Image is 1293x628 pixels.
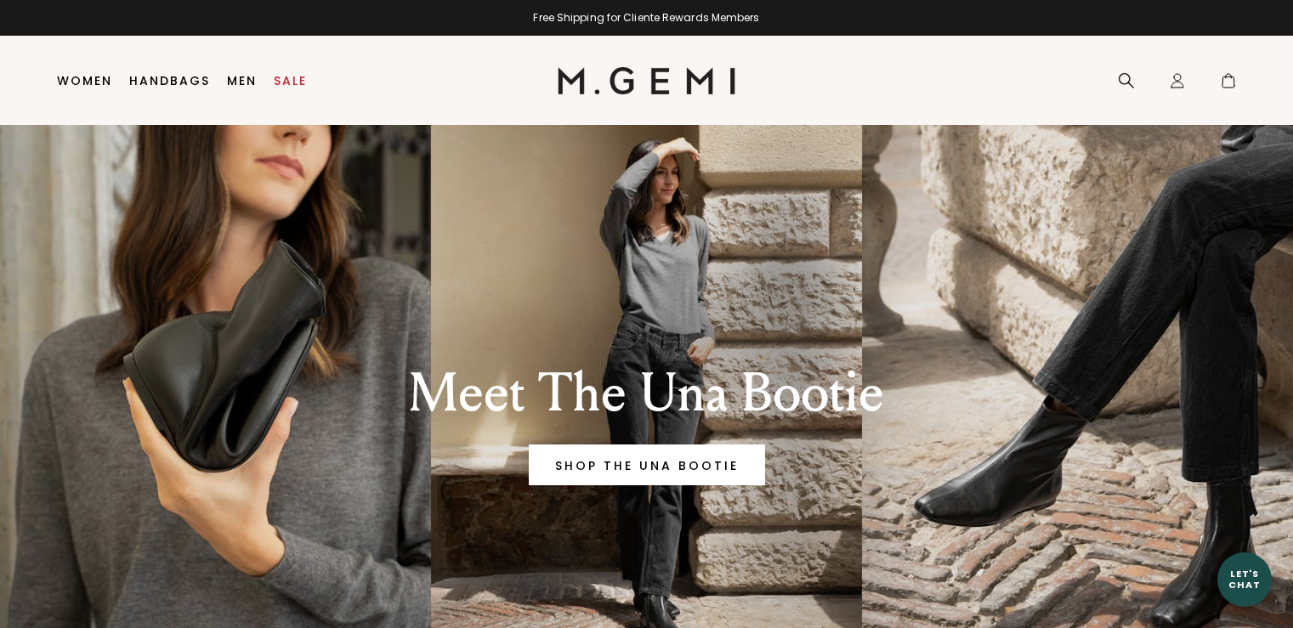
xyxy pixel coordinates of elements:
a: Sale [274,74,307,88]
div: Let's Chat [1217,569,1272,590]
a: Handbags [129,74,210,88]
a: Men [227,74,257,88]
img: M.Gemi [558,67,735,94]
div: Meet The Una Bootie [352,363,942,424]
a: Banner primary button [529,444,765,485]
a: Women [57,74,112,88]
